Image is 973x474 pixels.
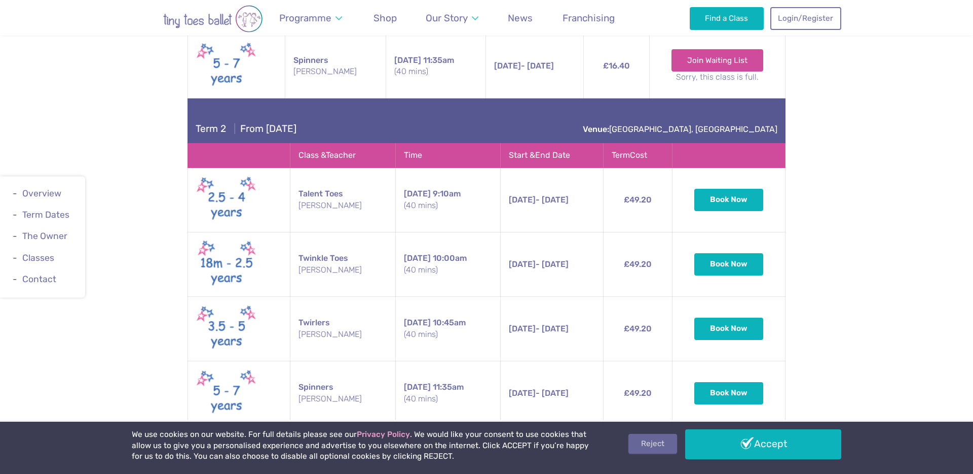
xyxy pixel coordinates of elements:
span: [DATE] [404,382,431,392]
h4: From [DATE] [196,123,296,135]
small: [PERSON_NAME] [298,393,387,404]
img: Talent toes New (May 2025) [196,174,257,226]
span: - [DATE] [509,195,569,205]
a: Overview [22,188,61,198]
img: Twinkle toes New (May 2025) [196,239,257,290]
a: Join Waiting List [671,49,763,72]
a: Find a Class [690,7,764,29]
span: [DATE] [394,55,421,65]
a: Venue:[GEOGRAPHIC_DATA], [GEOGRAPHIC_DATA] [583,124,777,134]
span: - [DATE] [494,61,554,71]
a: Franchising [557,6,619,30]
a: Shop [368,6,401,30]
small: Sorry, this class is full. [658,72,777,83]
span: - [DATE] [509,388,569,398]
button: Book Now [694,318,763,340]
small: [PERSON_NAME] [298,329,387,340]
span: Programme [279,12,331,24]
button: Book Now [694,253,763,276]
td: £16.40 [584,34,649,98]
td: 10:00am [396,232,501,296]
a: Programme [274,6,347,30]
span: [DATE] [509,324,536,333]
a: News [503,6,538,30]
span: Our Story [426,12,468,24]
td: £49.20 [604,167,672,232]
strong: Venue: [583,124,609,134]
a: Login/Register [770,7,841,29]
p: We use cookies on our website. For full details please see our . We would like your consent to us... [132,429,593,462]
span: [DATE] [404,253,431,263]
td: 10:45am [396,296,501,361]
th: Time [396,144,501,167]
small: (40 mins) [404,393,492,404]
td: £49.20 [604,232,672,296]
td: Spinners [290,361,395,425]
a: Our Story [421,6,483,30]
span: | [229,123,240,134]
img: Twirlers New (May 2025) [196,303,257,355]
a: Classes [22,253,54,263]
span: [DATE] [509,388,536,398]
th: Class & Teacher [290,144,395,167]
th: Term Cost [604,144,672,167]
small: (40 mins) [404,200,492,211]
img: tiny toes ballet [132,5,294,32]
a: Reject [628,434,677,453]
small: [PERSON_NAME] [293,66,377,77]
td: Twinkle Toes [290,232,395,296]
th: Start & End Date [501,144,604,167]
span: [DATE] [494,61,521,71]
a: Contact [22,274,56,284]
a: Privacy Policy [357,430,410,439]
span: Franchising [563,12,615,24]
span: Term 2 [196,123,226,134]
a: The Owner [22,231,67,242]
a: Accept [685,429,841,459]
img: Spinners New (May 2025) [196,40,257,92]
td: £49.20 [604,296,672,361]
td: 9:10am [396,167,501,232]
span: [DATE] [404,318,431,327]
small: (40 mins) [404,264,492,276]
button: Book Now [694,189,763,211]
button: Book Now [694,382,763,404]
td: 11:35am [386,34,485,98]
img: Spinners New (May 2025) [196,367,257,419]
span: [DATE] [404,189,431,198]
td: 11:35am [396,361,501,425]
td: Talent Toes [290,167,395,232]
span: Shop [373,12,397,24]
small: (40 mins) [404,329,492,340]
td: Spinners [285,34,386,98]
span: - [DATE] [509,324,569,333]
small: [PERSON_NAME] [298,264,387,276]
small: [PERSON_NAME] [298,200,387,211]
span: [DATE] [509,195,536,205]
td: Twirlers [290,296,395,361]
small: (40 mins) [394,66,477,77]
td: £49.20 [604,361,672,425]
span: News [508,12,533,24]
a: Term Dates [22,210,69,220]
span: - [DATE] [509,259,569,269]
span: [DATE] [509,259,536,269]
